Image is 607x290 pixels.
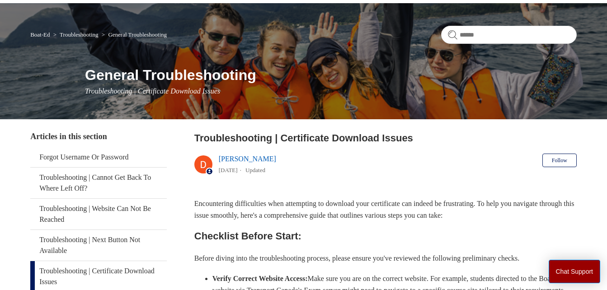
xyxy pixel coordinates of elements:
span: Articles in this section [30,132,107,141]
h1: General Troubleshooting [85,64,577,86]
a: Boat-Ed [30,31,50,38]
a: Troubleshooting | Next Button Not Available [30,230,167,261]
h2: Troubleshooting | Certificate Download Issues [194,131,577,145]
li: General Troubleshooting [100,31,167,38]
a: General Troubleshooting [108,31,167,38]
a: Troubleshooting | Cannot Get Back To Where Left Off? [30,168,167,198]
li: Updated [245,167,265,173]
span: Troubleshooting | Certificate Download Issues [85,87,220,95]
a: Troubleshooting [60,31,98,38]
h2: Checklist Before Start: [194,228,577,244]
p: Encountering difficulties when attempting to download your certificate can indeed be frustrating.... [194,198,577,221]
strong: Verify Correct Website Access: [212,275,308,282]
input: Search [441,26,577,44]
a: Troubleshooting | Website Can Not Be Reached [30,199,167,229]
li: Troubleshooting [52,31,100,38]
a: Forgot Username Or Password [30,147,167,167]
time: 03/14/2024, 16:15 [219,167,238,173]
button: Follow Article [542,154,577,167]
p: Before diving into the troubleshooting process, please ensure you've reviewed the following preli... [194,253,577,264]
li: Boat-Ed [30,31,52,38]
button: Chat Support [549,260,601,283]
a: [PERSON_NAME] [219,155,276,163]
